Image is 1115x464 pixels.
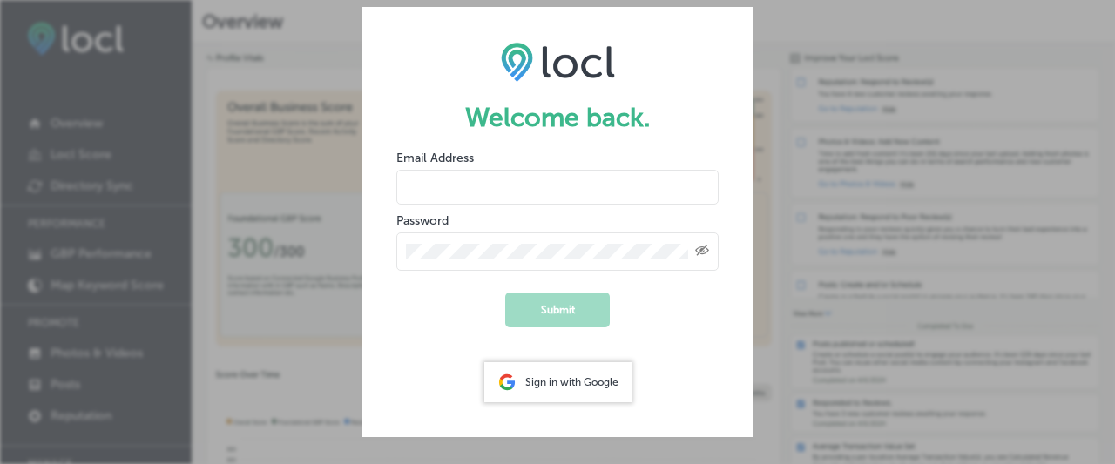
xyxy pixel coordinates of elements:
[396,102,719,133] h1: Welcome back.
[396,213,449,228] label: Password
[484,362,632,402] div: Sign in with Google
[505,293,610,327] button: Submit
[396,151,474,165] label: Email Address
[695,244,709,259] span: Toggle password visibility
[501,42,615,82] img: LOCL logo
